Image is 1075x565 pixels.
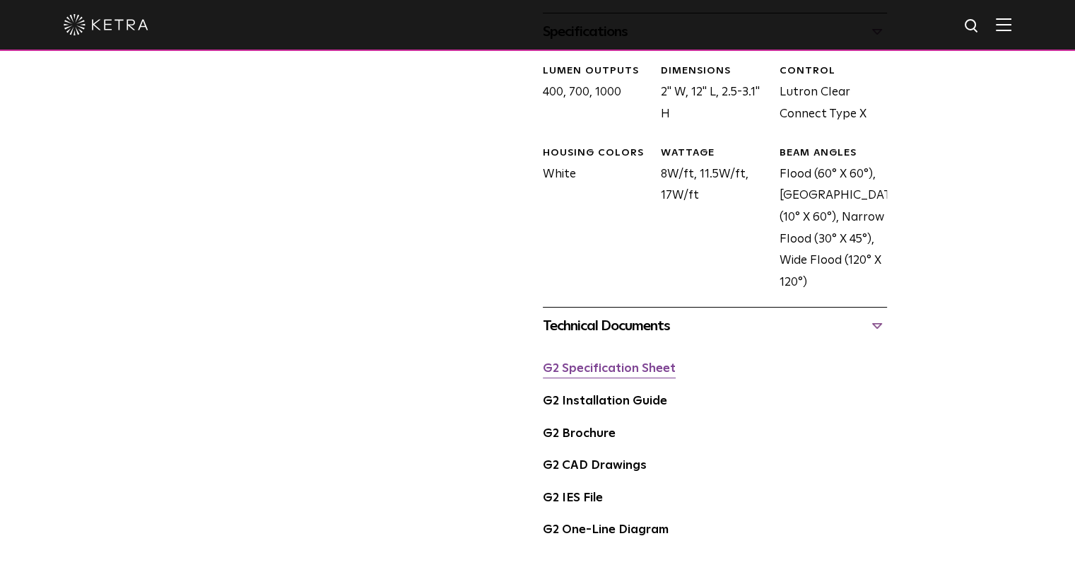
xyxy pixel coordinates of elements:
[543,524,669,536] a: G2 One-Line Diagram
[779,64,886,78] div: CONTROL
[543,315,887,337] div: Technical Documents
[661,64,768,78] div: DIMENSIONS
[543,395,667,407] a: G2 Installation Guide
[543,363,676,375] a: G2 Specification Sheet
[532,146,650,293] div: White
[661,146,768,161] div: WATTAGE
[543,146,650,161] div: HOUSING COLORS
[996,18,1011,31] img: Hamburger%20Nav.svg
[650,146,768,293] div: 8W/ft, 11.5W/ft, 17W/ft
[543,492,603,504] a: G2 IES File
[963,18,981,35] img: search icon
[543,428,616,440] a: G2 Brochure
[768,64,886,125] div: Lutron Clear Connect Type X
[543,460,647,472] a: G2 CAD Drawings
[543,64,650,78] div: LUMEN OUTPUTS
[650,64,768,125] div: 2" W, 12" L, 2.5-3.1" H
[532,64,650,125] div: 400, 700, 1000
[64,14,148,35] img: ketra-logo-2019-white
[768,146,886,293] div: Flood (60° X 60°), [GEOGRAPHIC_DATA] (10° X 60°), Narrow Flood (30° X 45°), Wide Flood (120° X 120°)
[779,146,886,161] div: BEAM ANGLES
